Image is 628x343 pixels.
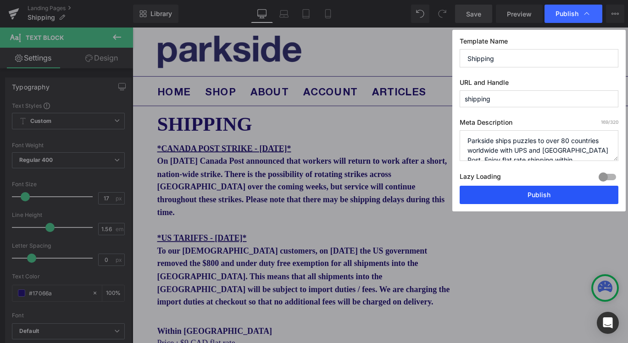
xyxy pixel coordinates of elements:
[28,9,189,45] img: Parkside
[601,119,608,125] span: 169
[460,78,618,90] label: URL and Handle
[460,186,618,204] button: Publish
[460,130,618,161] textarea: Parkside ships puzzles to over 80 countries worldwide with UPS and [GEOGRAPHIC_DATA] Post. Enjoy ...
[74,65,123,83] a: SHOP
[261,65,336,83] a: ARTICLES
[125,65,182,83] a: ABOUT
[484,65,507,77] div: CAD $
[460,118,618,130] label: Meta Description
[21,65,72,83] a: HOME
[28,96,134,120] strong: Shipping
[460,37,618,49] label: Template Name
[556,10,578,18] span: Publish
[597,312,619,334] div: Open Intercom Messenger
[28,130,178,140] u: *CANADA POST STRIKE - [DATE]*
[28,231,128,241] u: *US TARIFFS - [DATE]*
[28,130,352,212] b: On [DATE] Canada Post announced that workers will return to work after a short, nation-wide strik...
[28,245,356,312] span: To our [DEMOGRAPHIC_DATA] customers, on [DATE] the US government removed the $800 and under duty ...
[184,65,260,83] a: ACCOUNT
[601,119,618,125] span: /320
[460,171,501,186] label: Lazy Loading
